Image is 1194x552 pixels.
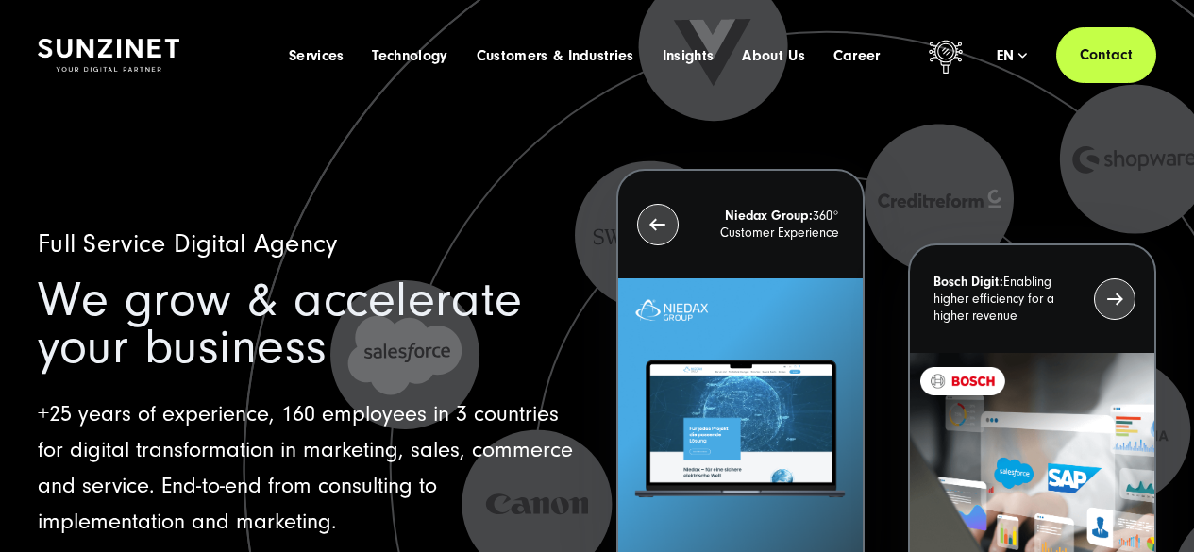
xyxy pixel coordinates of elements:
p: Enabling higher efficiency for a higher revenue [933,274,1084,325]
img: SUNZINET Full Service Digital Agentur [38,39,179,72]
span: We grow & accelerate your business [38,272,523,375]
strong: Bosch Digit: [933,275,1003,290]
div: en [997,46,1028,65]
span: Full Service Digital Agency [38,229,338,259]
a: Customers & Industries [477,46,634,65]
a: Technology [372,46,447,65]
a: Insights [663,46,715,65]
a: Contact [1056,27,1156,83]
p: +25 years of experience, 160 employees in 3 countries for digital transformation in marketing, sa... [38,396,578,540]
p: 360° Customer Experience [689,208,839,242]
strong: Niedax Group: [725,209,813,224]
a: Services [289,46,345,65]
a: Career [833,46,881,65]
a: About Us [742,46,805,65]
